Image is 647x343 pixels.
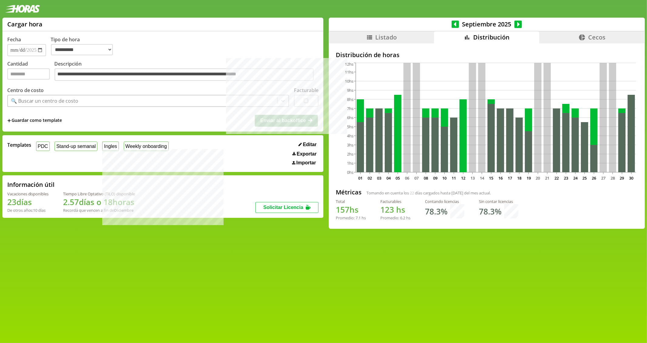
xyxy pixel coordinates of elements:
label: Fecha [7,36,21,43]
text: 18 [517,175,521,181]
h1: 78.3 % [479,206,502,217]
span: Solicitar Licencia [263,205,303,210]
h1: 78.3 % [425,206,448,217]
label: Facturable [294,87,318,94]
button: Weekly onboarding [124,142,169,151]
button: Editar [297,142,318,148]
span: 6.2 [400,215,406,221]
text: 03 [377,175,381,181]
button: Exportar [291,151,318,157]
img: logotipo [5,5,40,13]
text: 20 [536,175,540,181]
span: Cecos [588,33,605,41]
h2: Información útil [7,180,55,189]
span: Editar [303,142,317,147]
button: PDC [36,142,50,151]
div: Recordá que vencen a fin de [63,208,135,213]
text: 30 [629,175,633,181]
span: + [7,117,11,124]
h2: Distribución de horas [336,51,638,59]
tspan: 6hs [347,115,353,120]
text: 12 [461,175,465,181]
span: 22 [410,190,414,196]
span: Exportar [297,151,317,157]
h1: 23 días [7,197,49,208]
text: 25 [582,175,587,181]
span: +Guardar como template [7,117,62,124]
text: 21 [545,175,549,181]
label: Centro de costo [7,87,44,94]
div: Total [336,199,366,204]
tspan: 12hs [345,61,353,67]
textarea: Descripción [55,68,314,81]
div: Promedio: hs [381,215,411,221]
span: Templates [7,142,31,148]
tspan: 3hs [347,142,353,148]
div: Sin contar licencias [479,199,519,204]
tspan: 0hs [347,170,353,175]
text: 26 [592,175,596,181]
h1: 2.57 días o 18 horas [63,197,135,208]
label: Tipo de hora [51,36,118,56]
text: 14 [480,175,484,181]
label: Descripción [55,60,318,83]
text: 04 [386,175,391,181]
text: 10 [442,175,446,181]
div: 🔍 Buscar un centro de costo [11,98,79,104]
text: 02 [368,175,372,181]
tspan: 10hs [345,78,353,84]
text: 24 [573,175,578,181]
tspan: 9hs [347,87,353,93]
tspan: 7hs [347,106,353,111]
b: Diciembre [114,208,134,213]
text: 23 [564,175,568,181]
button: Ingles [102,142,119,151]
text: 08 [424,175,428,181]
span: Distribución [473,33,510,41]
label: Cantidad [7,60,55,83]
input: Cantidad [7,68,50,80]
tspan: 2hs [347,151,353,157]
span: 7.1 [356,215,361,221]
text: 07 [414,175,419,181]
text: 09 [433,175,437,181]
div: De otros años: 10 días [7,208,49,213]
text: 01 [358,175,362,181]
tspan: 4hs [347,133,353,139]
text: 15 [489,175,493,181]
div: Contando licencias [425,199,465,204]
span: Importar [296,160,316,166]
h1: hs [336,204,366,215]
div: Tiempo Libre Optativo (TiLO) disponible [63,191,135,197]
span: 157 [336,204,350,215]
button: Stand-up semanal [55,142,97,151]
tspan: 11hs [345,69,353,75]
tspan: 1hs [347,160,353,166]
select: Tipo de hora [51,44,113,55]
div: Vacaciones disponibles [7,191,49,197]
text: 06 [405,175,409,181]
h2: Métricas [336,188,362,196]
span: Listado [376,33,397,41]
text: 16 [498,175,503,181]
text: 29 [620,175,624,181]
text: 11 [452,175,456,181]
span: 123 [381,204,394,215]
text: 13 [470,175,475,181]
h1: hs [381,204,411,215]
div: Facturables [381,199,411,204]
text: 28 [611,175,615,181]
text: 27 [601,175,605,181]
text: 17 [508,175,512,181]
span: Septiembre 2025 [459,20,514,28]
span: Tomando en cuenta los días cargados hasta [DATE] del mes actual. [367,190,491,196]
tspan: 8hs [347,97,353,102]
div: Promedio: hs [336,215,366,221]
text: 22 [554,175,559,181]
button: Solicitar Licencia [255,202,318,213]
text: 19 [526,175,531,181]
h1: Cargar hora [7,20,43,28]
text: 05 [396,175,400,181]
tspan: 5hs [347,124,353,129]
